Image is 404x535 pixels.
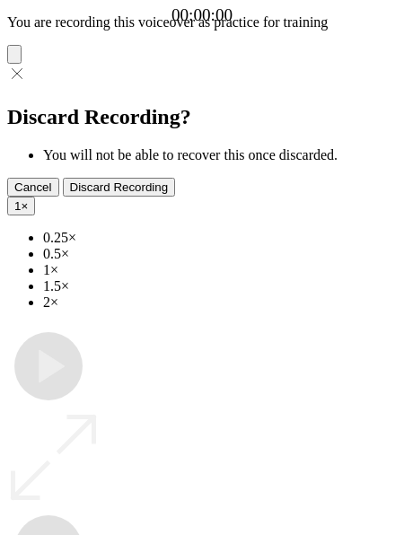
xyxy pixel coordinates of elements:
li: 0.5× [43,246,397,262]
li: 1.5× [43,278,397,294]
button: Cancel [7,178,59,197]
li: You will not be able to recover this once discarded. [43,147,397,163]
p: You are recording this voiceover as practice for training [7,14,397,31]
a: 00:00:00 [171,5,233,25]
li: 1× [43,262,397,278]
button: Discard Recording [63,178,176,197]
li: 2× [43,294,397,311]
h2: Discard Recording? [7,105,397,129]
li: 0.25× [43,230,397,246]
span: 1 [14,199,21,213]
button: 1× [7,197,35,215]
